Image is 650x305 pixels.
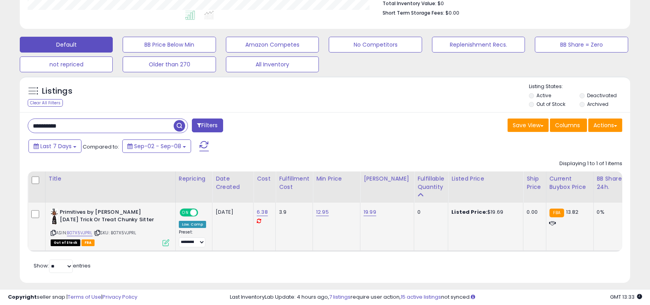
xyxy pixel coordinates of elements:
h5: Listings [42,86,72,97]
div: Clear All Filters [28,99,63,107]
button: Sep-02 - Sep-08 [122,139,191,153]
a: 15 active listings [401,293,441,301]
span: 13.82 [566,208,579,216]
div: [PERSON_NAME] [364,175,411,183]
button: Save View [508,119,549,132]
button: BB Price Below Min [123,37,216,53]
label: Out of Stock [536,101,565,107]
button: not repriced [20,56,113,72]
div: Preset: [179,230,206,247]
span: All listings that are currently out of stock and unavailable for purchase on Amazon [51,239,80,246]
small: FBA [550,209,564,217]
a: 6.38 [257,208,268,216]
div: 0% [597,209,623,216]
div: $19.69 [451,209,517,216]
div: Fulfillable Quantity [417,175,445,191]
span: Compared to: [83,143,119,151]
span: Columns [555,121,580,129]
a: B07X5VJPRL [67,230,93,236]
div: 0.00 [527,209,540,216]
div: Min Price [316,175,357,183]
b: Primitives by [PERSON_NAME][DATE] Trick Or Treat Chunky Sitter [60,209,156,225]
div: BB Share 24h. [597,175,626,191]
button: All Inventory [226,56,319,72]
span: | SKU: B07X5VJPRL [94,230,136,236]
a: Privacy Policy [102,293,137,301]
div: Date Created [216,175,250,191]
strong: Copyright [8,293,37,301]
button: Filters [192,119,223,132]
button: Older than 270 [123,56,216,72]
button: Replenishment Recs. [432,37,525,53]
a: 12.95 [316,208,329,216]
div: Cost [257,175,272,183]
img: 31z8yE5kW0L._SL40_.jpg [51,209,58,224]
a: 19.99 [364,208,376,216]
a: Terms of Use [68,293,101,301]
span: Sep-02 - Sep-08 [134,142,181,150]
div: [DATE] [216,209,247,216]
div: Displaying 1 to 1 of 1 items [559,160,622,168]
div: Low. Comp [179,221,206,228]
div: 3.9 [279,209,307,216]
b: Short Term Storage Fees: [383,9,444,16]
div: seller snap | | [8,294,137,301]
button: No Competitors [329,37,422,53]
button: Default [20,37,113,53]
span: ON [180,209,190,216]
div: Listed Price [451,175,520,183]
div: Repricing [179,175,209,183]
div: Current Buybox Price [550,175,590,191]
span: OFF [197,209,210,216]
div: 0 [417,209,442,216]
label: Deactivated [587,92,617,99]
p: Listing States: [529,83,630,90]
div: Ship Price [527,175,542,191]
label: Active [536,92,551,99]
b: Listed Price: [451,208,487,216]
span: 2025-09-16 13:33 GMT [610,293,642,301]
div: Last InventoryLab Update: 4 hours ago, require user action, not synced. [230,294,642,301]
span: FBA [81,239,95,246]
div: ASIN: [51,209,169,245]
span: Show: entries [34,262,91,269]
div: Title [49,175,172,183]
button: BB Share = Zero [535,37,628,53]
label: Archived [587,101,608,107]
div: Fulfillment Cost [279,175,309,191]
span: Last 7 Days [40,142,72,150]
button: Amazon Competes [226,37,319,53]
span: $0.00 [445,9,459,17]
button: Columns [550,119,587,132]
button: Actions [588,119,622,132]
a: 7 listings [329,293,351,301]
button: Last 7 Days [28,139,81,153]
